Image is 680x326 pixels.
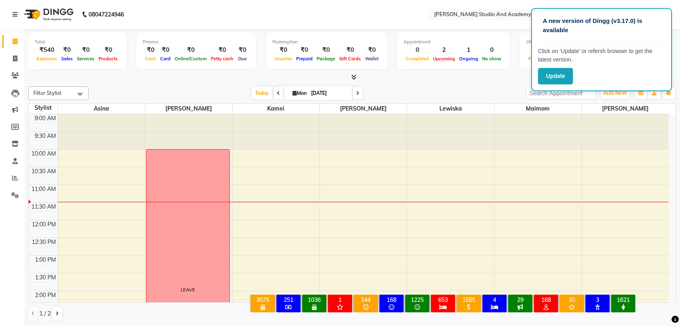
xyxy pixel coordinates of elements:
[39,310,51,318] span: 1 / 2
[272,39,381,45] div: Redemption
[294,45,315,55] div: ₹0
[35,39,120,45] div: Total
[158,56,173,62] span: Card
[561,296,582,303] div: 30
[404,45,431,55] div: 0
[89,3,124,26] b: 08047224946
[75,56,97,62] span: Services
[304,296,325,303] div: 1036
[613,296,634,303] div: 1621
[30,167,58,176] div: 10:30 AM
[538,68,573,84] button: Update
[538,47,665,64] p: Click on ‘Update’ or refersh browser to get the latest version.
[35,56,59,62] span: Expenses
[143,45,158,55] div: ₹0
[97,45,120,55] div: ₹0
[145,104,232,114] span: [PERSON_NAME]
[181,286,195,293] div: LEAVE
[337,56,363,62] span: Gift Cards
[363,45,381,55] div: ₹0
[233,104,319,114] span: Kamei
[33,90,62,96] span: Filter Stylist
[158,45,173,55] div: ₹0
[143,39,249,45] div: Finance
[272,56,294,62] span: Voucher
[407,104,494,114] span: Lewiska
[526,87,596,99] input: Search Appointment
[495,104,581,114] span: Maimom
[433,296,453,303] div: 653
[484,296,505,303] div: 4
[209,56,235,62] span: Petty cash
[173,56,209,62] span: Online/Custom
[458,296,479,303] div: 1585
[59,56,75,62] span: Sales
[30,220,58,229] div: 12:00 PM
[236,56,249,62] span: Due
[29,104,58,112] div: Stylist
[543,16,660,35] p: A new version of Dingg (v3.17.0) is available
[143,56,158,62] span: Cash
[404,56,431,62] span: Completed
[510,296,531,303] div: 29
[526,45,551,55] div: ₹0
[30,150,58,158] div: 10:00 AM
[320,104,407,114] span: [PERSON_NAME]
[330,296,350,303] div: 1
[235,45,249,55] div: ₹0
[536,296,556,303] div: 168
[431,45,457,55] div: 2
[33,256,58,264] div: 1:00 PM
[337,45,363,55] div: ₹0
[480,56,503,62] span: No show
[309,87,349,99] input: 2025-09-01
[457,45,480,55] div: 1
[33,132,58,140] div: 9:30 AM
[404,39,503,45] div: Appointment
[30,185,58,193] div: 11:00 AM
[363,56,381,62] span: Wallet
[526,56,551,62] span: Packages
[601,88,629,99] button: ADD NEW
[58,104,145,114] span: Asina
[587,296,608,303] div: 3
[272,45,294,55] div: ₹0
[173,45,209,55] div: ₹0
[278,296,299,303] div: 251
[33,114,58,123] div: 9:00 AM
[407,296,428,303] div: 1225
[33,291,58,299] div: 2:00 PM
[252,296,273,303] div: 3075
[603,90,627,96] span: ADD NEW
[33,273,58,282] div: 1:30 PM
[30,238,58,246] div: 12:30 PM
[291,90,309,96] span: Mon
[315,45,337,55] div: ₹0
[75,45,97,55] div: ₹0
[97,56,120,62] span: Products
[582,104,669,114] span: [PERSON_NAME]
[381,296,402,303] div: 168
[209,45,235,55] div: ₹0
[526,39,657,45] div: Other sales
[315,56,337,62] span: Package
[294,56,315,62] span: Prepaid
[30,203,58,211] div: 11:30 AM
[480,45,503,55] div: 0
[355,296,376,303] div: 144
[35,45,59,55] div: ₹540
[457,56,480,62] span: Ongoing
[21,3,76,26] img: logo
[252,87,272,99] span: Today
[431,56,457,62] span: Upcoming
[59,45,75,55] div: ₹0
